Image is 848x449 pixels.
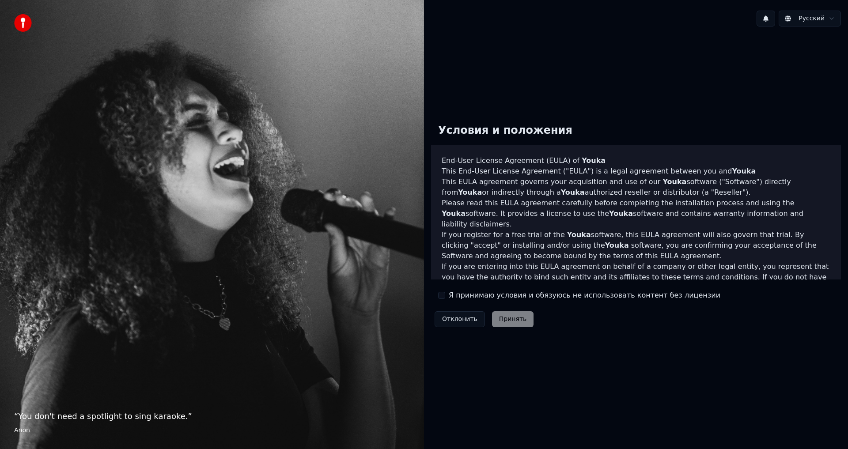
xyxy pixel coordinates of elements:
[609,209,633,218] span: Youka
[442,230,830,261] p: If you register for a free trial of the software, this EULA agreement will also govern that trial...
[442,155,830,166] h3: End-User License Agreement (EULA) of
[561,188,585,196] span: Youka
[442,177,830,198] p: This EULA agreement governs your acquisition and use of our software ("Software") directly from o...
[582,156,606,165] span: Youka
[567,230,591,239] span: Youka
[458,188,482,196] span: Youka
[605,241,629,249] span: Youka
[442,198,830,230] p: Please read this EULA agreement carefully before completing the installation process and using th...
[14,410,410,423] p: “ You don't need a spotlight to sing karaoke. ”
[442,261,830,304] p: If you are entering into this EULA agreement on behalf of a company or other legal entity, you re...
[662,177,686,186] span: Youka
[442,209,466,218] span: Youka
[14,426,410,435] footer: Anon
[449,290,720,301] label: Я принимаю условия и обязуюсь не использовать контент без лицензии
[14,14,32,32] img: youka
[435,311,485,327] button: Отклонить
[431,117,579,145] div: Условия и положения
[442,166,830,177] p: This End-User License Agreement ("EULA") is a legal agreement between you and
[732,167,756,175] span: Youka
